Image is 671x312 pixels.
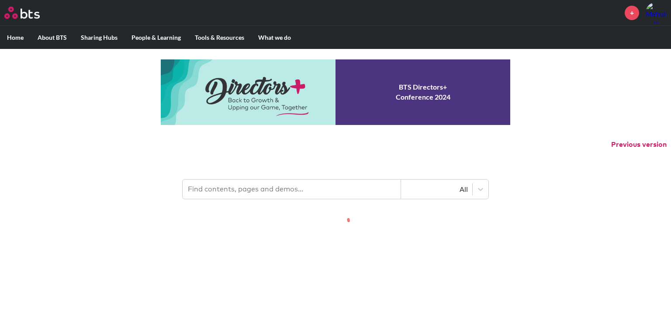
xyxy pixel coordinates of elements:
a: Conference 2024 [161,59,510,125]
input: Find contents, pages and demos... [183,180,401,199]
label: Sharing Hubs [74,26,125,49]
img: BTS Logo [4,7,40,19]
button: Previous version [611,140,667,149]
label: About BTS [31,26,74,49]
a: Profile [646,2,667,23]
a: + [625,6,639,20]
a: Go home [4,7,56,19]
label: What we do [251,26,298,49]
img: Mehulsingh Rathod [646,2,667,23]
label: People & Learning [125,26,188,49]
label: Tools & Resources [188,26,251,49]
div: All [405,184,468,194]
